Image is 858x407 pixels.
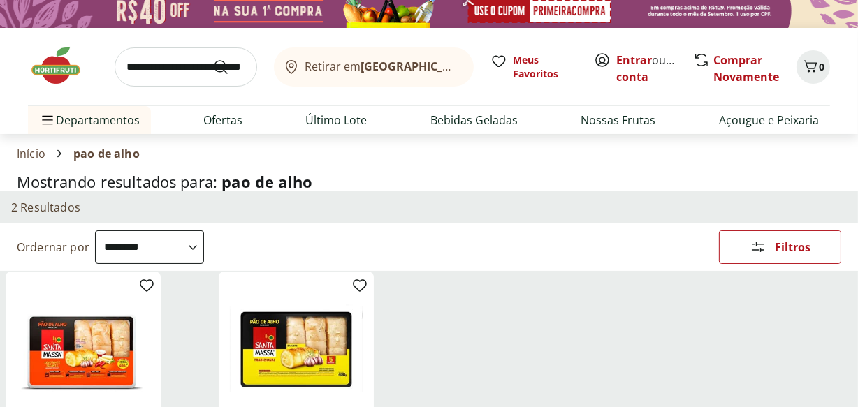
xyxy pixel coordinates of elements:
[11,200,80,215] h2: 2 Resultados
[39,103,56,137] button: Menu
[221,171,312,192] span: pao de alho
[17,173,841,191] h1: Mostrando resultados para:
[750,239,766,256] svg: Abrir Filtros
[430,112,518,128] a: Bebidas Geladas
[28,45,98,87] img: Hortifruti
[305,60,460,73] span: Retirar em
[305,112,367,128] a: Último Lote
[274,47,474,87] button: Retirar em[GEOGRAPHIC_DATA]/[GEOGRAPHIC_DATA]
[775,242,810,253] span: Filtros
[17,147,45,160] a: Início
[616,52,678,85] span: ou
[719,230,841,264] button: Filtros
[819,60,824,73] span: 0
[616,52,693,84] a: Criar conta
[797,50,830,84] button: Carrinho
[490,53,577,81] a: Meus Favoritos
[719,112,819,128] a: Açougue e Peixaria
[361,59,597,74] b: [GEOGRAPHIC_DATA]/[GEOGRAPHIC_DATA]
[17,239,89,255] label: Ordernar por
[513,53,577,81] span: Meus Favoritos
[73,147,140,160] span: pao de alho
[713,52,779,84] a: Comprar Novamente
[39,103,140,137] span: Departamentos
[581,112,655,128] a: Nossas Frutas
[115,47,257,87] input: search
[212,59,246,75] button: Submit Search
[203,112,242,128] a: Ofertas
[616,52,652,68] a: Entrar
